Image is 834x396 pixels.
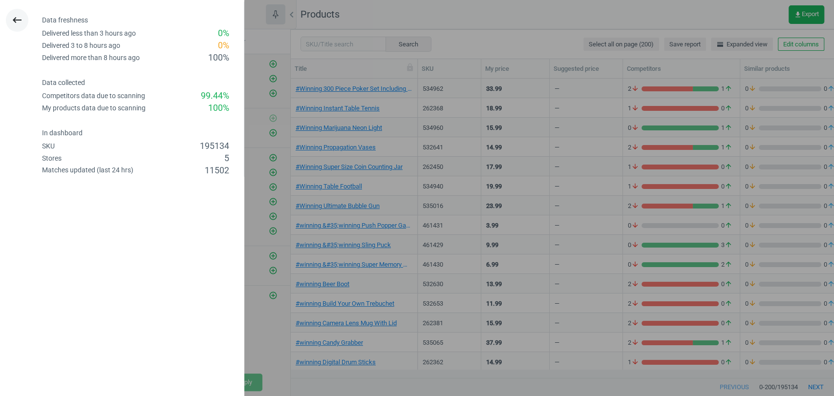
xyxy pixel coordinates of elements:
[201,90,229,102] div: 99.44 %
[208,52,229,64] div: 100 %
[42,16,244,24] h4: Data freshness
[42,142,55,151] div: SKU
[42,91,145,101] div: Competitors data due to scanning
[224,152,229,165] div: 5
[42,129,244,137] h4: In dashboard
[218,40,229,52] div: 0 %
[42,79,244,87] h4: Data collected
[218,27,229,40] div: 0 %
[42,53,140,63] div: Delivered more than 8 hours ago
[205,165,229,177] div: 11502
[6,9,28,32] button: keyboard_backspace
[42,29,136,38] div: Delivered less than 3 hours ago
[200,140,229,152] div: 195134
[208,102,229,114] div: 100 %
[42,166,133,175] div: Matches updated (last 24 hrs)
[42,154,62,163] div: Stores
[42,104,146,113] div: My products data due to scanning
[11,14,23,26] i: keyboard_backspace
[42,41,120,50] div: Delivered 3 to 8 hours ago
